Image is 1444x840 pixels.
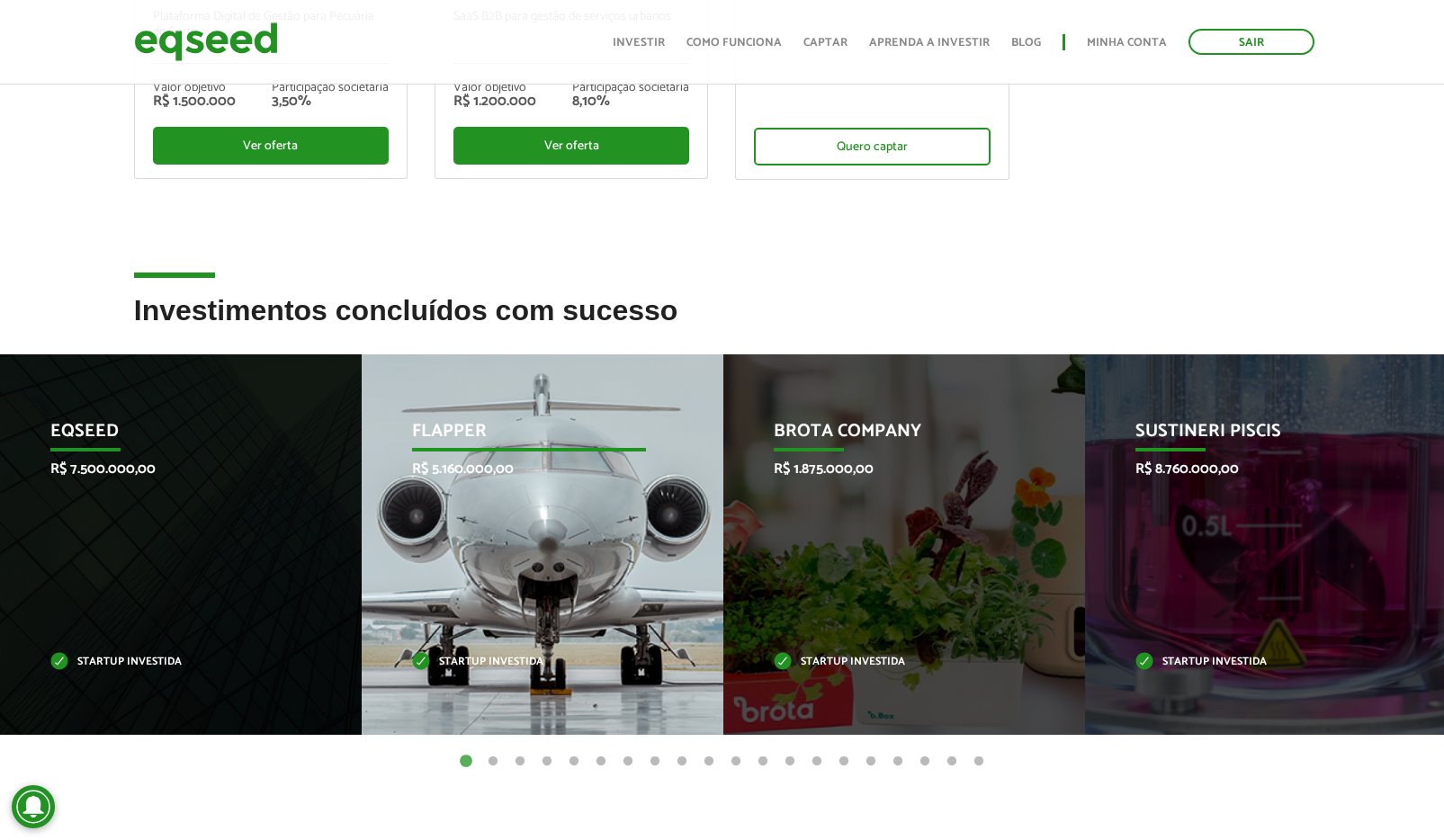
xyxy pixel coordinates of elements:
p: Sustineri Piscis [1135,421,1369,451]
a: Sair [1188,29,1314,55]
a: Blog [1011,37,1041,49]
h2: Investimentos concluídos com sucesso [134,295,1311,353]
a: Como funciona [686,37,782,49]
button: 8 of 20 [646,753,664,771]
button: 4 of 20 [538,753,556,771]
p: Startup investida [50,657,284,667]
button: 15 of 20 [835,753,853,771]
a: Captar [803,37,848,49]
button: 2 of 20 [484,753,502,771]
div: Ver oferta [153,127,389,165]
button: 18 of 20 [916,753,934,771]
button: 13 of 20 [781,753,799,771]
img: EqSeed [134,18,278,66]
a: Investir [613,37,665,49]
button: 5 of 20 [565,753,583,771]
div: Quero captar [754,128,990,165]
button: 1 of 20 [457,753,475,771]
button: 17 of 20 [889,753,907,771]
a: Aprenda a investir [869,37,990,49]
div: Participação societária [272,82,389,94]
p: Flapper [412,421,646,451]
button: 3 of 20 [511,753,529,771]
button: 7 of 20 [619,753,637,771]
button: 6 of 20 [592,753,610,771]
button: 16 of 20 [862,753,880,771]
button: 9 of 20 [673,753,691,771]
button: 20 of 20 [970,753,988,771]
p: Startup investida [774,657,1008,667]
div: 8,10% [572,94,689,109]
p: Startup investida [412,657,646,667]
div: Participação societária [572,82,689,94]
p: Brota Company [774,421,1008,451]
button: 19 of 20 [943,753,961,771]
p: R$ 8.760.000,00 [1135,460,1369,478]
p: Startup investida [1135,657,1369,667]
div: 3,50% [272,94,389,109]
p: R$ 5.160.000,00 [412,460,646,478]
div: Valor objetivo [153,82,236,94]
p: R$ 1.875.000,00 [774,460,1008,478]
button: 12 of 20 [754,753,772,771]
button: 10 of 20 [700,753,718,771]
button: 11 of 20 [727,753,745,771]
div: R$ 1.200.000 [453,94,536,109]
div: R$ 1.500.000 [153,94,236,109]
a: Minha conta [1087,37,1167,49]
div: Valor objetivo [453,82,536,94]
p: R$ 7.500.000,00 [50,460,284,478]
div: Ver oferta [453,127,689,165]
p: EqSeed [50,421,284,451]
button: 14 of 20 [808,753,826,771]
